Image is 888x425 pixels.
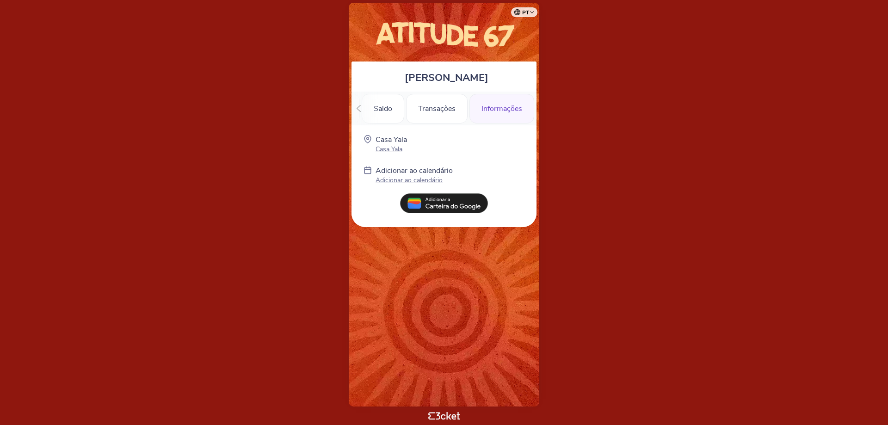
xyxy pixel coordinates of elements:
[406,103,468,113] a: Transações
[362,103,404,113] a: Saldo
[376,135,407,154] a: Casa Yala Casa Yala
[469,94,534,123] div: Informações
[362,94,404,123] div: Saldo
[376,135,407,145] p: Casa Yala
[406,94,468,123] div: Transações
[376,145,407,154] p: Casa Yala
[376,176,453,185] p: Adicionar ao calendário
[376,166,453,176] p: Adicionar ao calendário
[356,12,532,57] img: ATITUDE 67 — CASA YALA, PORTO
[469,103,534,113] a: Informações
[400,193,488,214] img: pt_add_to_google_wallet.13e59062.svg
[405,71,488,85] span: [PERSON_NAME]
[376,166,453,186] a: Adicionar ao calendário Adicionar ao calendário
